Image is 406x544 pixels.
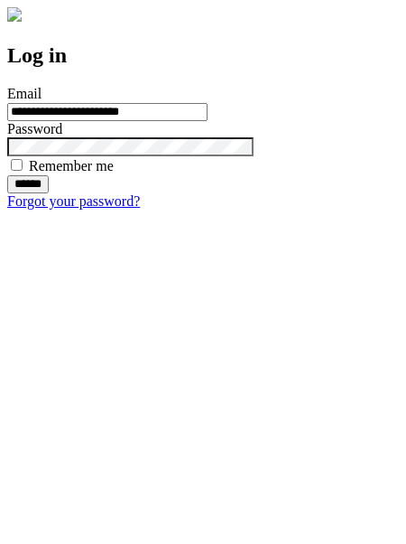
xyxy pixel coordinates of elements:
a: Forgot your password? [7,193,140,209]
label: Remember me [29,158,114,174]
img: logo-4e3dc11c47720685a147b03b5a06dd966a58ff35d612b21f08c02c0306f2b779.png [7,7,22,22]
h2: Log in [7,43,399,68]
label: Email [7,86,42,101]
label: Password [7,121,62,136]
